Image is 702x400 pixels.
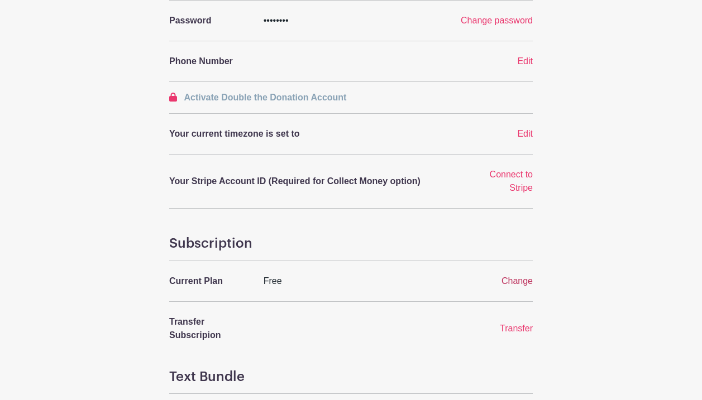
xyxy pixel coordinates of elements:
a: Transfer [500,324,533,333]
p: Your current timezone is set to [169,127,470,141]
p: Transfer Subscripion [169,315,250,342]
a: Edit [517,56,533,66]
p: Password [169,14,250,27]
a: Connect to Stripe [490,170,533,192]
p: Phone Number [169,55,250,68]
div: Free [257,274,477,288]
p: Current Plan [169,274,250,288]
span: Activate Double the Donation Account [184,93,346,102]
a: Change [502,276,533,286]
a: Change password [461,16,533,25]
p: Your Stripe Account ID (Required for Collect Money option) [169,175,470,188]
h4: Subscription [169,235,533,252]
a: Edit [517,129,533,138]
h4: Text Bundle [169,369,533,385]
span: •••••••• [264,16,289,25]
